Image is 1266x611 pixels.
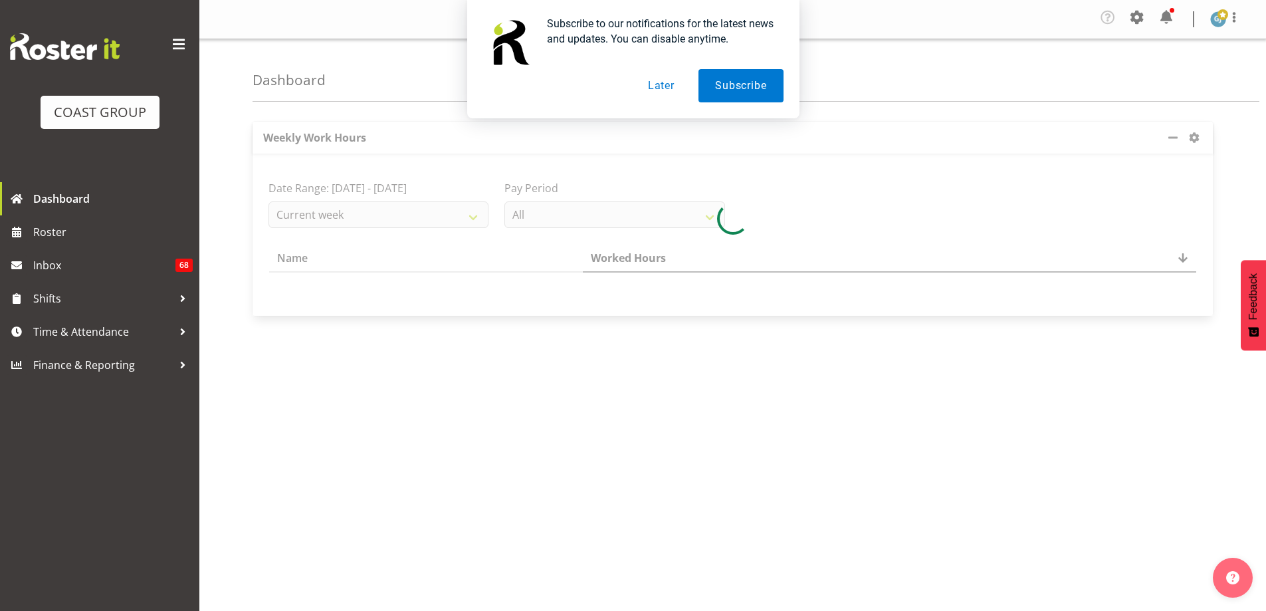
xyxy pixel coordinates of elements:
[33,355,173,375] span: Finance & Reporting
[175,259,193,272] span: 68
[33,255,175,275] span: Inbox
[33,222,193,242] span: Roster
[1241,260,1266,350] button: Feedback - Show survey
[1247,273,1259,320] span: Feedback
[33,189,193,209] span: Dashboard
[33,289,173,308] span: Shifts
[536,16,784,47] div: Subscribe to our notifications for the latest news and updates. You can disable anytime.
[33,322,173,342] span: Time & Attendance
[631,69,691,102] button: Later
[1226,571,1239,584] img: help-xxl-2.png
[698,69,783,102] button: Subscribe
[483,16,536,69] img: notification icon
